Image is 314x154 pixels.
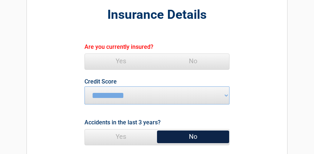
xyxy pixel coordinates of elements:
span: No [157,54,229,68]
span: No [157,129,229,144]
h2: Insurance Details [30,7,284,23]
label: Accidents in the last 3 years? [84,117,161,127]
span: Yes [85,129,157,144]
label: Credit Score [84,79,117,85]
span: Yes [85,54,157,68]
label: Are you currently insured? [84,42,153,52]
